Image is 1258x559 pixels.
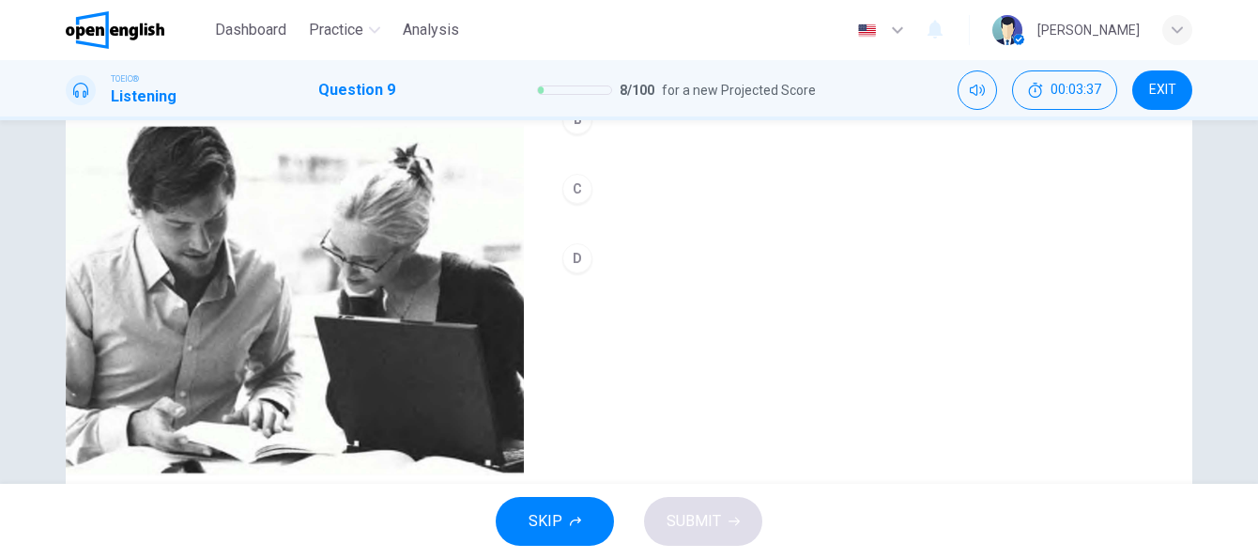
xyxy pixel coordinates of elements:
div: Hide [1012,70,1117,110]
a: OpenEnglish logo [66,11,207,49]
span: Practice [309,19,363,41]
button: C [554,165,1162,212]
button: SKIP [496,497,614,546]
span: EXIT [1149,83,1176,98]
h1: Question 9 [318,79,395,101]
span: TOEIC® [111,72,139,85]
div: Mute [958,70,997,110]
button: EXIT [1132,70,1192,110]
span: 00:03:37 [1051,83,1101,98]
div: [PERSON_NAME] [1037,19,1140,41]
img: OpenEnglish logo [66,11,164,49]
div: D [562,243,592,273]
div: C [562,174,592,204]
button: Dashboard [207,13,294,47]
img: Profile picture [992,15,1022,45]
span: Analysis [403,19,459,41]
button: D [554,235,1162,282]
button: Analysis [395,13,467,47]
span: for a new Projected Score [662,79,816,101]
h1: Listening [111,85,176,108]
span: Dashboard [215,19,286,41]
img: en [855,23,879,38]
span: SKIP [529,508,562,535]
button: 00:03:37 [1012,70,1117,110]
button: Practice [301,13,388,47]
img: Photographs [66,71,524,529]
span: 8 / 100 [620,79,654,101]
